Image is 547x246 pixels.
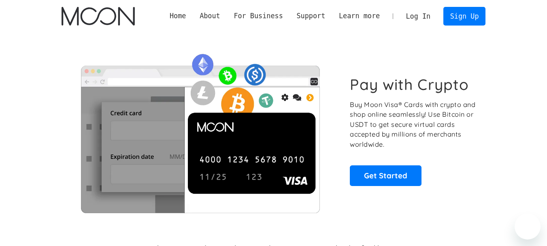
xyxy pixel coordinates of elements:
a: Home [163,11,193,21]
iframe: Бутон за стартиране на прозореца за текстови съобщения [515,214,541,240]
div: For Business [234,11,283,21]
p: Buy Moon Visa® Cards with crypto and shop online seamlessly! Use Bitcoin or USDT to get secure vi... [350,100,477,150]
a: Sign Up [443,7,485,25]
div: About [200,11,220,21]
h1: Pay with Crypto [350,75,469,94]
a: Log In [399,7,437,25]
div: Support [296,11,325,21]
div: About [193,11,227,21]
div: For Business [227,11,290,21]
img: Moon Logo [62,7,135,26]
div: Support [290,11,332,21]
a: home [62,7,135,26]
img: Moon Cards let you spend your crypto anywhere Visa is accepted. [62,48,339,213]
div: Learn more [339,11,380,21]
a: Get Started [350,165,421,186]
div: Learn more [332,11,387,21]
